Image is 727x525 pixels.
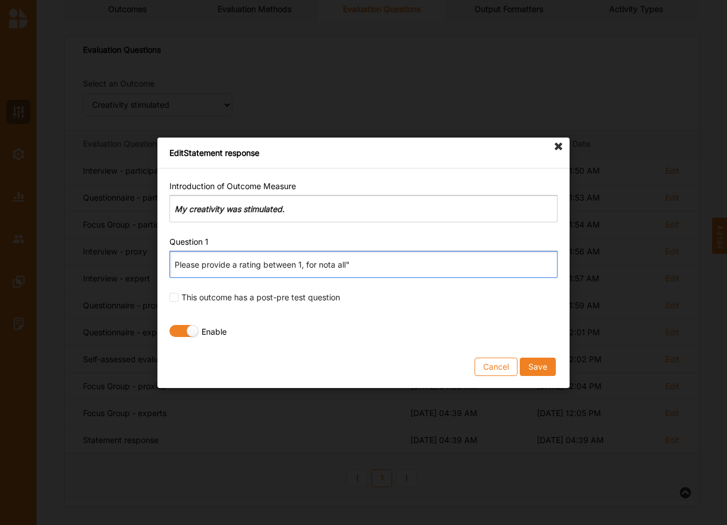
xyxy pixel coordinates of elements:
[157,138,570,169] div: Edit Statement response
[175,203,285,213] strong: My creativity was stimulated.
[201,327,227,339] label: Enable
[169,181,296,191] label: Introduction of Outcome Measure
[169,195,558,222] div: Editor editing area: main. Press Alt+0 for help.
[169,237,208,246] label: Question 1
[475,357,517,375] button: Cancel
[175,259,552,271] p: Please provide a rating between 1, for nota all"
[169,292,558,303] div: This outcome has a post-pre test question
[169,251,558,278] div: Editor editing area: main. Press Alt+0 for help.
[520,357,556,375] button: Save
